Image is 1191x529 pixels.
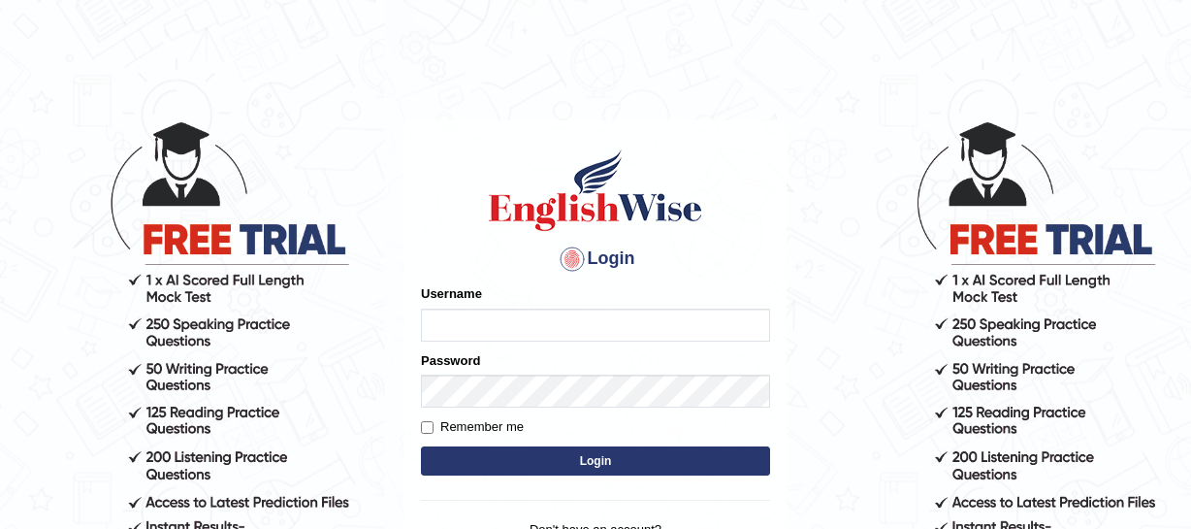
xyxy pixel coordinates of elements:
[421,244,770,275] h4: Login
[421,351,480,370] label: Password
[421,284,482,303] label: Username
[421,446,770,476] button: Login
[421,421,434,434] input: Remember me
[485,147,706,234] img: Logo of English Wise sign in for intelligent practice with AI
[421,417,524,437] label: Remember me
